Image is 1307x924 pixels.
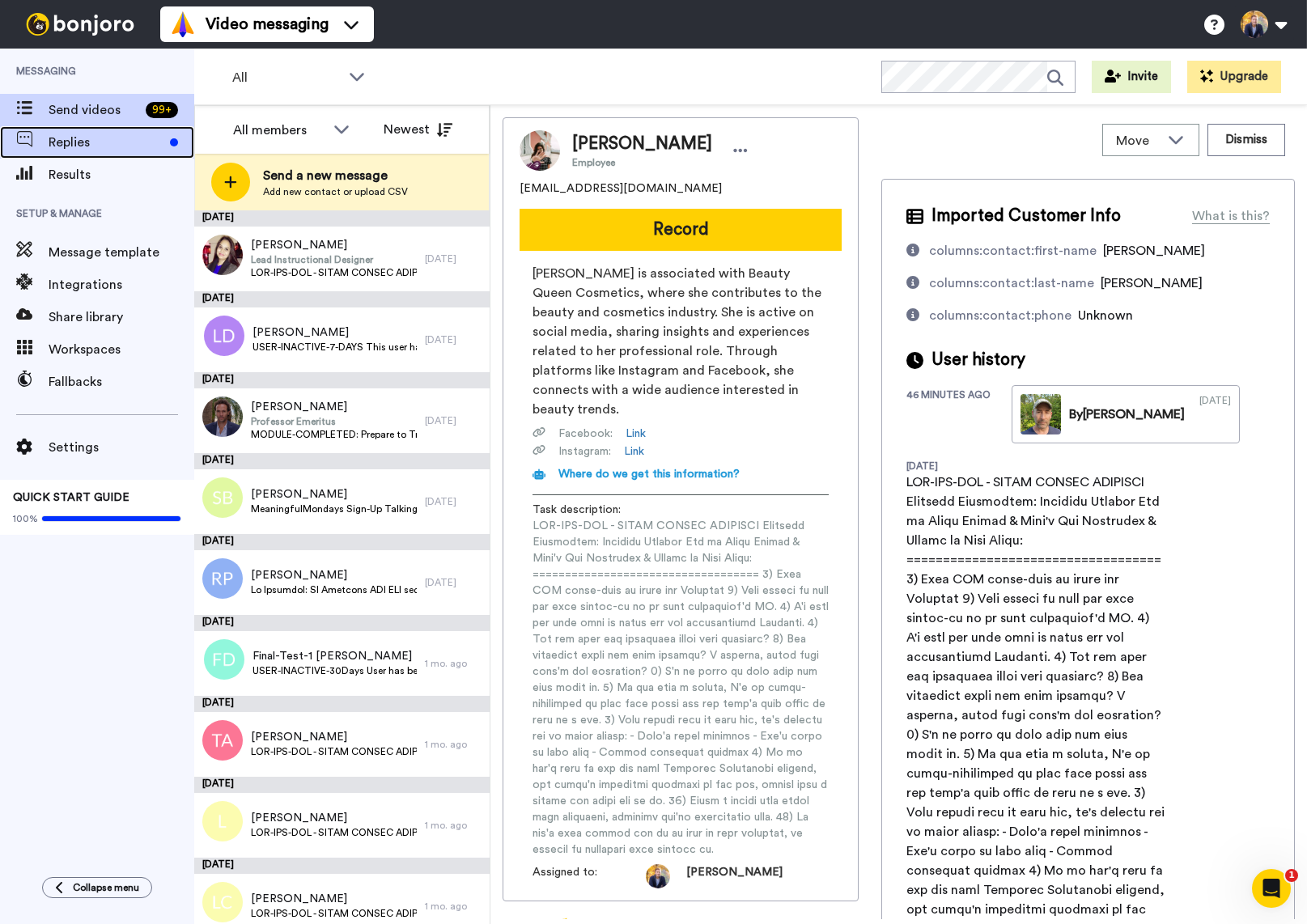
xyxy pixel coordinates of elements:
[533,264,829,419] span: [PERSON_NAME] is associated with Beauty Queen Cosmetics, where she contributes to the beauty and ...
[146,102,178,118] div: 99 +
[626,426,646,442] a: Link
[425,252,482,265] div: [DATE]
[906,460,1012,473] div: [DATE]
[931,204,1121,228] span: Imported Customer Info
[49,372,194,392] span: Fallbacks
[202,801,243,841] img: l.png
[929,273,1094,293] div: columns:contact:last-name
[194,372,490,388] div: [DATE]
[251,826,417,839] span: LOR-IPS-DOL - SITAM CONSEC ADIPISCI Elitsedd Eiusmodtem: Incididu Utlabor Etd ma Aliqu Enimad & M...
[263,166,408,185] span: Send a new message
[252,324,417,341] span: [PERSON_NAME]
[170,11,196,37] img: vm-color.svg
[425,333,482,346] div: [DATE]
[13,512,38,525] span: 100%
[906,388,1012,443] div: 46 minutes ago
[624,443,644,460] a: Link
[251,237,417,253] span: [PERSON_NAME]
[533,502,646,518] span: Task description :
[202,477,243,518] img: sb.png
[49,275,194,295] span: Integrations
[252,341,417,354] span: USER-INACTIVE-7-DAYS This user has been inactive on Kajabi for 7 days.
[425,414,482,427] div: [DATE]
[929,306,1071,325] div: columns:contact:phone
[572,132,712,156] span: [PERSON_NAME]
[49,133,163,152] span: Replies
[558,426,613,442] span: Facebook :
[202,558,243,599] img: rp.png
[202,720,243,761] img: ta.png
[204,316,244,356] img: ld.png
[1207,124,1285,156] button: Dismiss
[194,777,490,793] div: [DATE]
[251,583,417,596] span: Lo Ipsumdol: SI Ametcons ADI ELI seddoe tem INC-UTLAB etdolo. Magnaali eni adminimv 6 quisno ex u...
[49,438,194,457] span: Settings
[931,348,1025,372] span: User history
[533,864,646,888] span: Assigned to:
[425,657,482,670] div: 1 mo. ago
[572,156,712,169] span: Employee
[1101,277,1203,290] span: [PERSON_NAME]
[194,210,490,227] div: [DATE]
[206,13,329,36] span: Video messaging
[13,492,129,503] span: QUICK START GUIDE
[49,165,194,184] span: Results
[251,745,417,758] span: LOR-IPS-DOL - SITAM CONSEC ADIPISCI Elitsedd Eiusmodtem: Incididu Utlabor Etd ma Aliqu Enimad & M...
[49,307,194,327] span: Share library
[1078,309,1133,322] span: Unknown
[251,399,417,415] span: [PERSON_NAME]
[49,340,194,359] span: Workspaces
[251,810,417,826] span: [PERSON_NAME]
[646,864,670,888] img: 33e5a84f-8d13-42ca-b4c0-b1e435d5ad36-1650831070.jpg
[194,615,490,631] div: [DATE]
[204,639,244,680] img: fd.png
[251,486,417,502] span: [PERSON_NAME]
[558,468,740,480] span: Where do we get this information?
[42,877,152,898] button: Collapse menu
[194,291,490,307] div: [DATE]
[520,130,560,171] img: Image of Kristy Tennant
[533,518,829,858] span: LOR-IPS-DOL - SITAM CONSEC ADIPISCI Elitsedd Eiusmodtem: Incididu Utlabor Etd ma Aliqu Enimad & M...
[251,891,417,907] span: [PERSON_NAME]
[520,209,842,251] button: Record
[194,858,490,874] div: [DATE]
[49,100,139,120] span: Send videos
[1199,394,1231,434] div: [DATE]
[251,729,417,745] span: [PERSON_NAME]
[558,443,611,460] span: Instagram :
[1092,61,1171,93] button: Invite
[194,453,490,469] div: [DATE]
[1187,61,1281,93] button: Upgrade
[1069,405,1185,424] div: By [PERSON_NAME]
[1116,131,1160,150] span: Move
[425,495,482,508] div: [DATE]
[49,243,194,262] span: Message template
[251,266,417,279] span: LOR-IPS-DOL - SITAM CONSEC ADIPISCI Elitsedd Eiusmodtem: Incididu Utlabor Etd ma Aliqu Enimad & M...
[202,235,243,275] img: 9feee2b2-9aa9-4b83-b849-755d623d6969.jpg
[1021,394,1061,434] img: cc521625-6e20-46d2-96f2-c0269c2e0fa4-thumb.jpg
[251,907,417,920] span: LOR-IPS-DOL - SITAM CONSEC ADIPISCI Elitsedd Eiusmodtem: Incididu Utlabor Etd ma Aliqu Enimad & M...
[520,180,722,197] span: [EMAIL_ADDRESS][DOMAIN_NAME]
[251,253,417,266] span: Lead Instructional Designer
[1192,206,1270,226] div: What is this?
[1012,385,1240,443] a: By[PERSON_NAME][DATE]
[233,121,325,140] div: All members
[202,396,243,437] img: 66f30e59-b298-424f-b414-a6da2897b34a.jpg
[425,738,482,751] div: 1 mo. ago
[252,648,417,664] span: Final-Test-1 [PERSON_NAME]
[251,502,417,515] span: MeaningfulMondays Sign-Up Talking Points: ----------------------------- 1) Should've received our...
[425,819,482,832] div: 1 mo. ago
[929,241,1097,261] div: columns:contact:first-name
[425,576,482,589] div: [DATE]
[1252,869,1291,908] iframe: Intercom live chat
[202,882,243,922] img: lc.png
[425,900,482,913] div: 1 mo. ago
[251,567,417,583] span: [PERSON_NAME]
[194,534,490,550] div: [DATE]
[232,68,341,87] span: All
[263,185,408,198] span: Add new contact or upload CSV
[251,415,417,428] span: Professor Emeritus
[194,696,490,712] div: [DATE]
[1103,244,1205,257] span: [PERSON_NAME]
[251,428,417,441] span: MODULE-COMPLETED: Prepare to Transform Member completed the "Prepare to Transform" module. That m...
